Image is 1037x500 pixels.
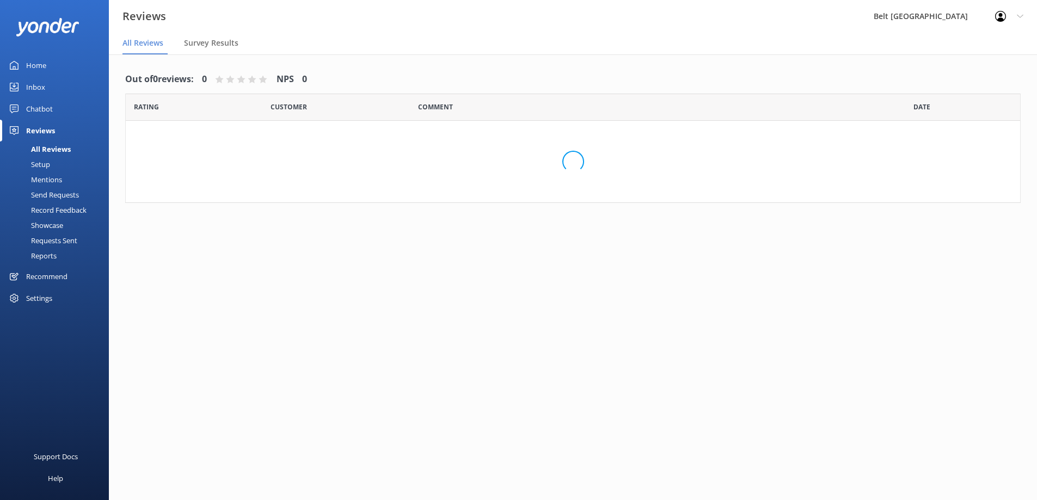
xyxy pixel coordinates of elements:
a: Record Feedback [7,202,109,218]
div: All Reviews [7,141,71,157]
div: Setup [7,157,50,172]
a: Requests Sent [7,233,109,248]
h4: Out of 0 reviews: [125,72,194,87]
span: Date [913,102,930,112]
div: Record Feedback [7,202,87,218]
h4: 0 [202,72,207,87]
div: Mentions [7,172,62,187]
div: Help [48,467,63,489]
a: Setup [7,157,109,172]
a: Reports [7,248,109,263]
div: Send Requests [7,187,79,202]
span: Question [418,102,453,112]
div: Reviews [26,120,55,141]
span: Date [134,102,159,112]
div: Support Docs [34,446,78,467]
h4: 0 [302,72,307,87]
div: Recommend [26,266,68,287]
div: Chatbot [26,98,53,120]
h4: NPS [277,72,294,87]
span: Survey Results [184,38,238,48]
span: All Reviews [122,38,163,48]
div: Showcase [7,218,63,233]
img: yonder-white-logo.png [16,18,79,36]
div: Home [26,54,46,76]
div: Inbox [26,76,45,98]
div: Settings [26,287,52,309]
a: All Reviews [7,141,109,157]
div: Reports [7,248,57,263]
span: Date [271,102,307,112]
a: Mentions [7,172,109,187]
a: Showcase [7,218,109,233]
h3: Reviews [122,8,166,25]
a: Send Requests [7,187,109,202]
div: Requests Sent [7,233,77,248]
